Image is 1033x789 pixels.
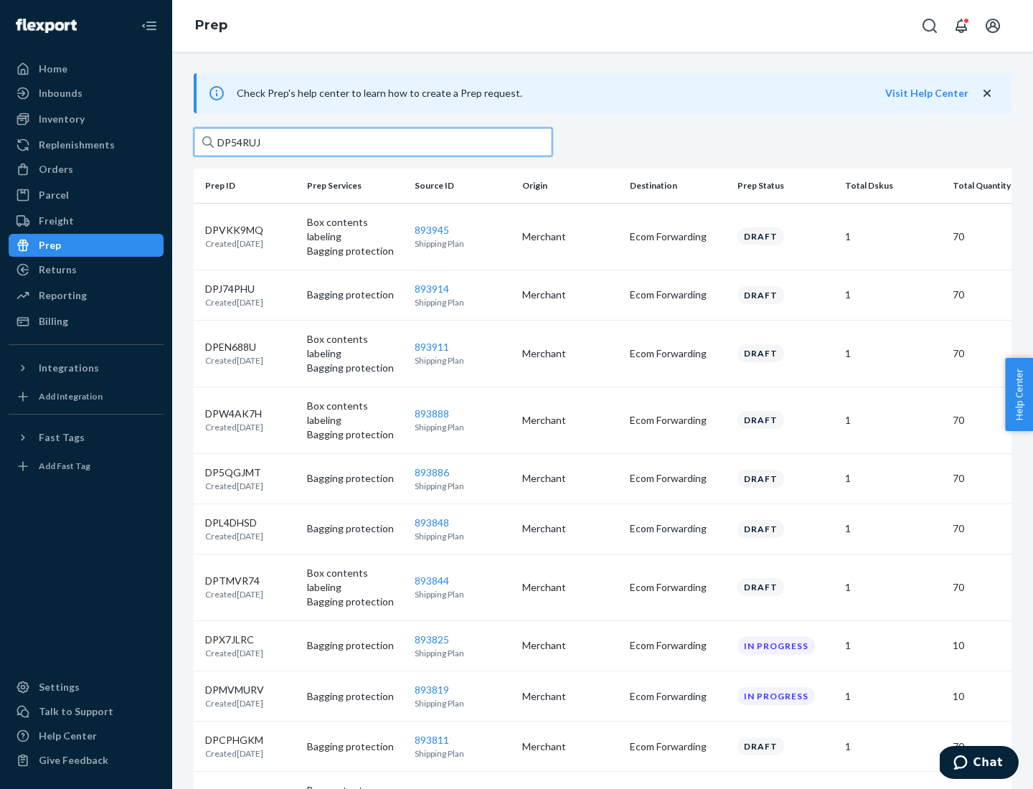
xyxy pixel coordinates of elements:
[415,480,511,492] p: Shipping Plan
[39,729,97,743] div: Help Center
[307,521,403,536] p: Bagging protection
[947,11,976,40] button: Open notifications
[205,733,263,747] p: DPCPHGKM
[522,580,618,595] p: Merchant
[205,340,263,354] p: DPEN688U
[522,230,618,244] p: Merchant
[9,82,164,105] a: Inbounds
[9,57,164,80] a: Home
[205,407,263,421] p: DPW4AK7H
[9,258,164,281] a: Returns
[39,361,99,375] div: Integrations
[940,746,1019,782] iframe: Opens a widget where you can chat to one of our agents
[630,580,726,595] p: Ecom Forwarding
[9,184,164,207] a: Parcel
[522,471,618,486] p: Merchant
[522,521,618,536] p: Merchant
[9,158,164,181] a: Orders
[205,516,263,530] p: DPL4DHSD
[415,354,511,367] p: Shipping Plan
[39,314,68,329] div: Billing
[845,638,941,653] p: 1
[522,638,618,653] p: Merchant
[845,413,941,427] p: 1
[9,108,164,131] a: Inventory
[415,407,449,420] a: 893888
[16,19,77,33] img: Flexport logo
[415,588,511,600] p: Shipping Plan
[737,411,784,429] div: Draft
[630,740,726,754] p: Ecom Forwarding
[978,11,1007,40] button: Open account menu
[9,133,164,156] a: Replenishments
[9,385,164,408] a: Add Integration
[39,214,74,228] div: Freight
[522,413,618,427] p: Merchant
[39,62,67,76] div: Home
[415,684,449,696] a: 893819
[39,430,85,445] div: Fast Tags
[737,737,784,755] div: Draft
[9,676,164,699] a: Settings
[409,169,516,203] th: Source ID
[9,426,164,449] button: Fast Tags
[630,230,726,244] p: Ecom Forwarding
[415,516,449,529] a: 893848
[9,209,164,232] a: Freight
[9,356,164,379] button: Integrations
[205,421,263,433] p: Created [DATE]
[195,17,227,33] a: Prep
[205,296,263,308] p: Created [DATE]
[307,427,403,442] p: Bagging protection
[415,421,511,433] p: Shipping Plan
[135,11,164,40] button: Close Navigation
[9,749,164,772] button: Give Feedback
[415,283,449,295] a: 893914
[415,647,511,659] p: Shipping Plan
[237,87,522,99] span: Check Prep's help center to learn how to create a Prep request.
[915,11,944,40] button: Open Search Box
[630,471,726,486] p: Ecom Forwarding
[630,689,726,704] p: Ecom Forwarding
[205,530,263,542] p: Created [DATE]
[205,747,263,760] p: Created [DATE]
[630,288,726,302] p: Ecom Forwarding
[845,580,941,595] p: 1
[205,354,263,367] p: Created [DATE]
[737,687,815,705] div: In progress
[980,86,994,101] button: close
[307,332,403,361] p: Box contents labeling
[415,224,449,236] a: 893945
[205,237,263,250] p: Created [DATE]
[205,683,264,697] p: DPMVMURV
[39,263,77,277] div: Returns
[307,244,403,258] p: Bagging protection
[9,700,164,723] button: Talk to Support
[307,288,403,302] p: Bagging protection
[415,697,511,709] p: Shipping Plan
[845,230,941,244] p: 1
[307,566,403,595] p: Box contents labeling
[415,341,449,353] a: 893911
[845,346,941,361] p: 1
[9,234,164,257] a: Prep
[737,286,784,304] div: Draft
[307,740,403,754] p: Bagging protection
[839,169,947,203] th: Total Dskus
[732,169,839,203] th: Prep Status
[9,724,164,747] a: Help Center
[845,471,941,486] p: 1
[307,689,403,704] p: Bagging protection
[1005,358,1033,431] button: Help Center
[624,169,732,203] th: Destination
[9,455,164,478] a: Add Fast Tag
[415,530,511,542] p: Shipping Plan
[522,346,618,361] p: Merchant
[205,697,264,709] p: Created [DATE]
[845,521,941,536] p: 1
[39,753,108,767] div: Give Feedback
[415,747,511,760] p: Shipping Plan
[39,238,61,252] div: Prep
